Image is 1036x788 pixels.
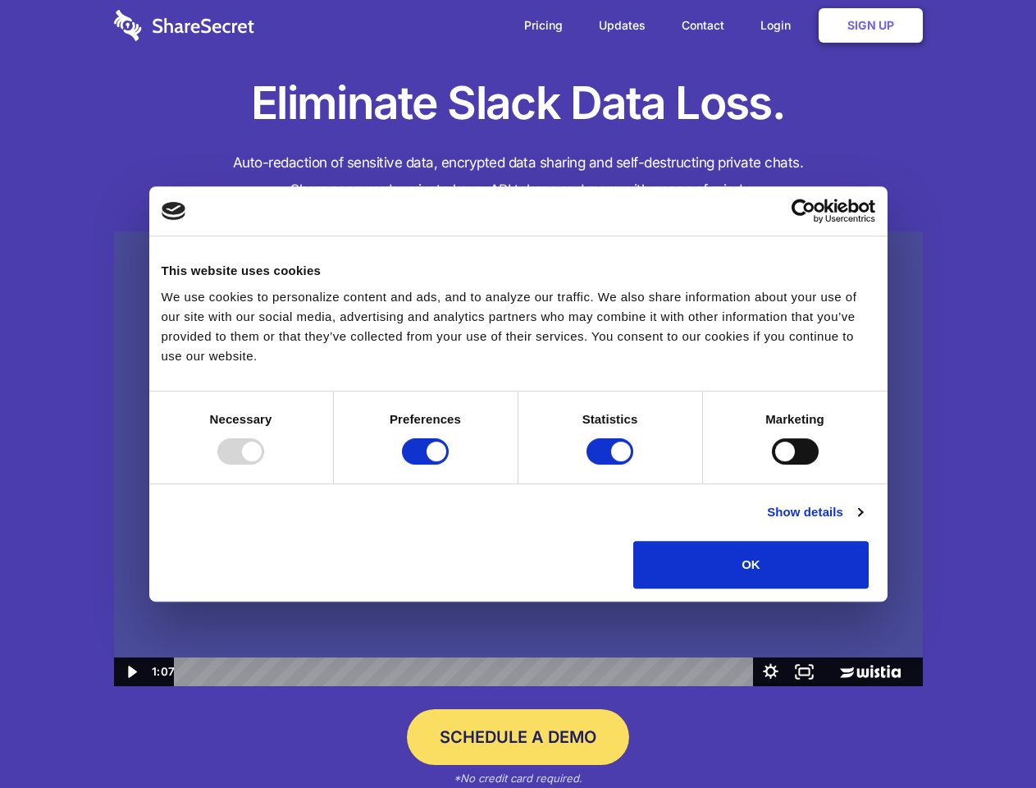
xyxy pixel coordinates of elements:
[114,74,923,133] h1: Eliminate Slack Data Loss.
[454,772,582,785] em: *No credit card required.
[819,8,923,43] a: Sign Up
[754,657,787,686] button: Show settings menu
[114,657,148,686] button: Play Video
[732,199,875,223] a: Usercentrics Cookiebot - opens in a new window
[187,657,746,686] div: Playbar
[633,541,869,589] button: OK
[162,202,186,220] img: logo
[114,149,923,204] h4: Auto-redaction of sensitive data, encrypted data sharing and self-destructing private chats. Shar...
[765,412,824,426] strong: Marketing
[114,10,254,41] img: logo-wordmark-white-trans-d4663122ce5f474addd5e946df7df03e33cb6a1c49d2221995e7729f52c070b2.svg
[390,412,461,426] strong: Preferences
[787,657,821,686] button: Fullscreen
[821,657,922,686] a: Wistia Logo -- Learn More
[114,231,923,687] img: Sharesecret
[162,287,875,366] div: We use cookies to personalize content and ads, and to analyze our traffic. We also share informat...
[162,261,875,281] div: This website uses cookies
[210,412,272,426] strong: Necessary
[767,502,862,522] a: Show details
[407,709,629,765] a: Schedule a Demo
[582,412,638,426] strong: Statistics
